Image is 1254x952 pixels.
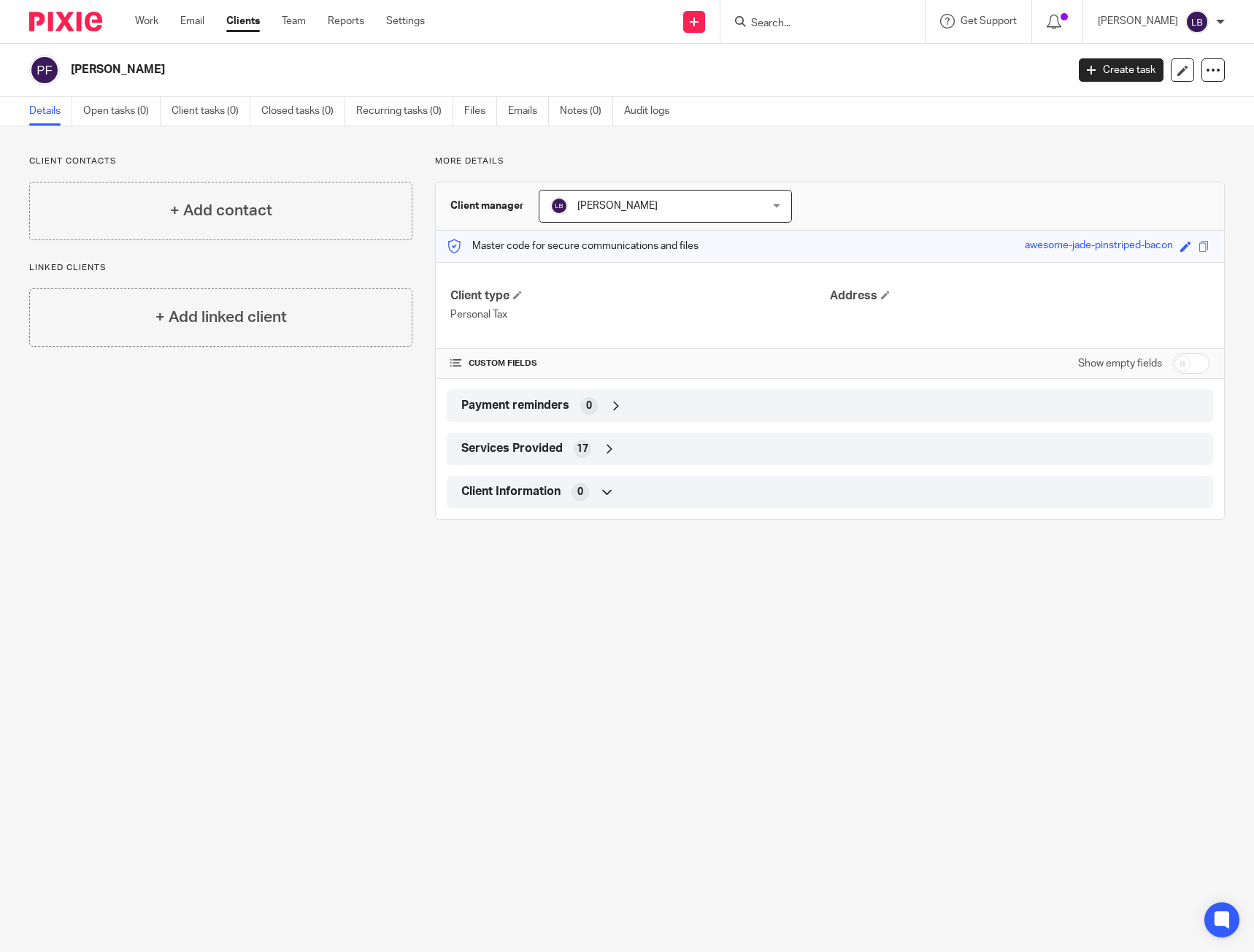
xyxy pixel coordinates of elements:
[577,485,583,499] span: 0
[586,399,592,413] span: 0
[464,97,497,126] a: Files
[83,97,161,126] a: Open tasks (0)
[461,484,561,499] span: Client Information
[180,14,204,28] a: Email
[1025,238,1173,255] div: awesome-jade-pinstriped-bacon
[461,398,569,413] span: Payment reminders
[577,201,658,211] span: [PERSON_NAME]
[328,14,364,28] a: Reports
[386,14,425,28] a: Settings
[226,14,260,28] a: Clients
[550,197,568,215] img: svg%3E
[435,156,1225,167] p: More details
[261,97,345,126] a: Closed tasks (0)
[356,97,453,126] a: Recurring tasks (0)
[71,62,860,77] h2: [PERSON_NAME]
[135,14,158,28] a: Work
[155,306,287,329] h4: + Add linked client
[172,97,250,126] a: Client tasks (0)
[450,199,524,213] h3: Client manager
[1078,356,1162,371] label: Show empty fields
[1098,14,1178,28] p: [PERSON_NAME]
[29,156,412,167] p: Client contacts
[29,262,412,274] p: Linked clients
[1079,58,1163,82] a: Create task
[170,199,272,222] h4: + Add contact
[624,97,680,126] a: Audit logs
[282,14,306,28] a: Team
[447,239,699,253] p: Master code for secure communications and files
[577,442,588,456] span: 17
[29,55,60,85] img: svg%3E
[450,307,830,322] p: Personal Tax
[29,12,102,31] img: Pixie
[450,358,830,369] h4: CUSTOM FIELDS
[450,288,830,304] h4: Client type
[1185,10,1209,34] img: svg%3E
[961,16,1017,26] span: Get Support
[508,97,549,126] a: Emails
[830,288,1209,304] h4: Address
[560,97,613,126] a: Notes (0)
[461,441,563,456] span: Services Provided
[29,97,72,126] a: Details
[750,18,881,31] input: Search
